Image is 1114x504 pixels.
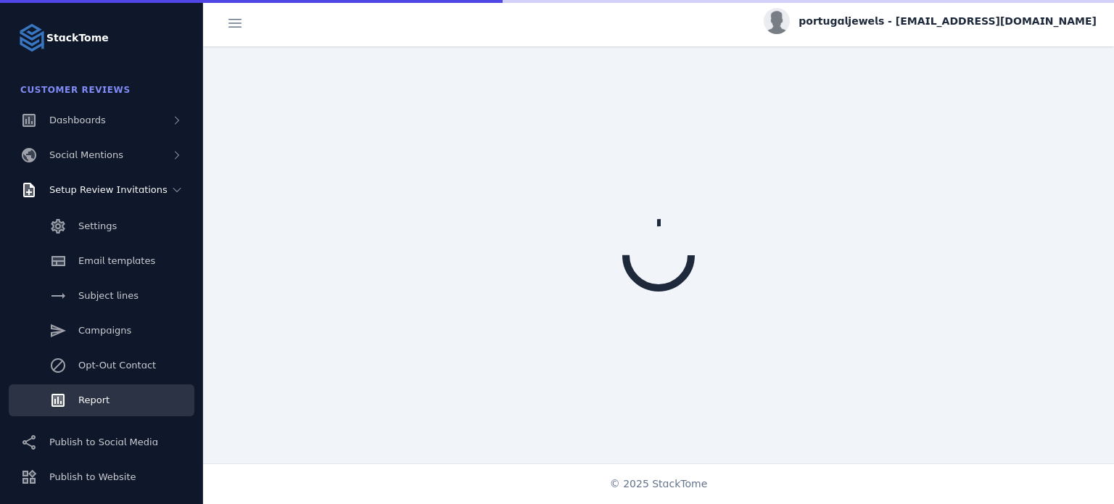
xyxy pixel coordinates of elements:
span: Publish to Website [49,471,136,482]
span: Email templates [78,255,155,266]
a: Subject lines [9,280,194,312]
a: Email templates [9,245,194,277]
span: portugaljewels - [EMAIL_ADDRESS][DOMAIN_NAME] [799,14,1097,29]
button: portugaljewels - [EMAIL_ADDRESS][DOMAIN_NAME] [764,8,1097,34]
span: Subject lines [78,290,139,301]
span: © 2025 StackTome [610,476,708,492]
span: Dashboards [49,115,106,125]
span: Report [78,394,110,405]
span: Campaigns [78,325,131,336]
a: Opt-Out Contact [9,350,194,381]
img: Logo image [17,23,46,52]
span: Setup Review Invitations [49,184,168,195]
strong: StackTome [46,30,109,46]
a: Publish to Social Media [9,426,194,458]
a: Settings [9,210,194,242]
a: Campaigns [9,315,194,347]
a: Report [9,384,194,416]
span: Settings [78,220,117,231]
span: Opt-Out Contact [78,360,156,371]
span: Publish to Social Media [49,437,158,447]
span: Customer Reviews [20,85,131,95]
a: Publish to Website [9,461,194,493]
img: profile.jpg [764,8,790,34]
span: Social Mentions [49,149,123,160]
